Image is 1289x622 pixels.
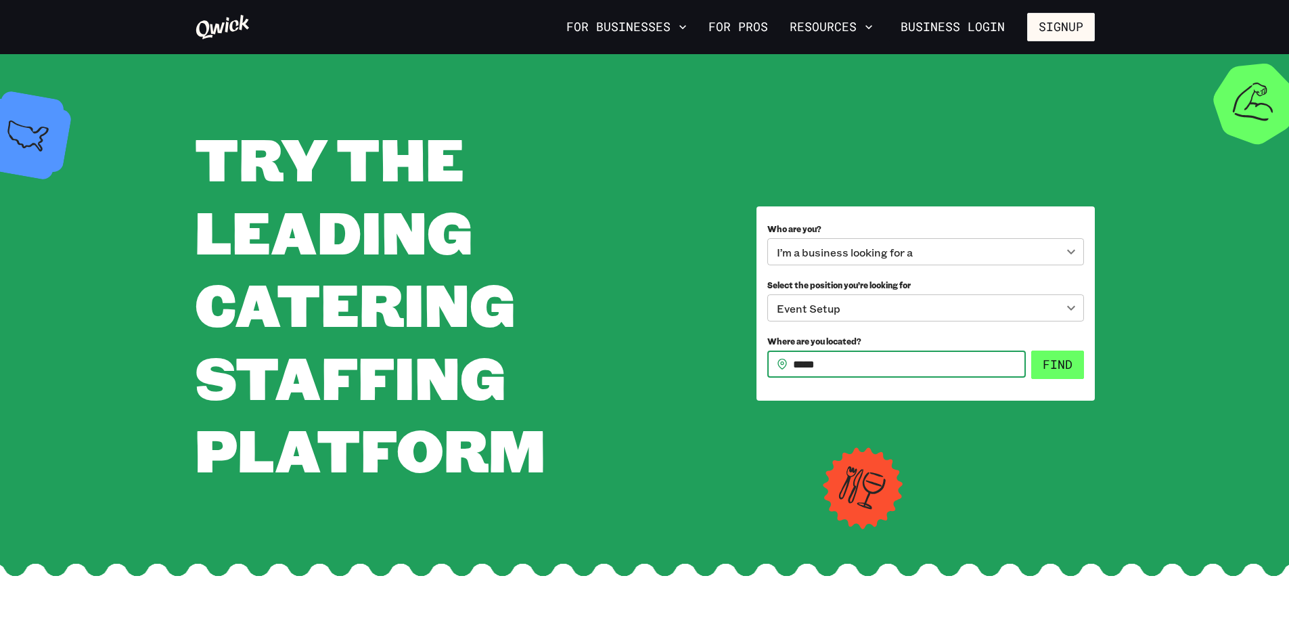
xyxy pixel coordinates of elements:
[1031,351,1084,379] button: Find
[195,119,545,488] span: TRY THE LEADING CATERING STAFFING PLATFORM
[767,238,1084,265] div: I’m a business looking for a
[784,16,878,39] button: Resources
[561,16,692,39] button: For Businesses
[767,294,1084,321] div: Event Setup
[1027,13,1095,41] button: Signup
[767,280,911,290] span: Select the position you’re looking for
[767,336,861,347] span: Where are you located?
[767,223,821,234] span: Who are you?
[889,13,1016,41] a: Business Login
[703,16,773,39] a: For Pros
